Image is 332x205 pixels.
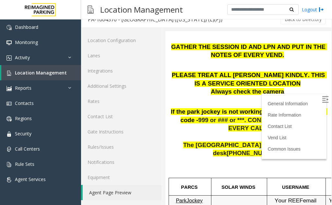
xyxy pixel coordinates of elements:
span: If the park jockey is not working, try to vend using the code - [6,77,162,92]
div: PA-1004370 - [GEOGRAPHIC_DATA] ([US_STATE]) (L)(PJ) [88,15,222,24]
a: Notifications [81,154,162,170]
span: 999 or ### or ***. CONFIRM VEND AFTER EVERY CALL [33,85,153,101]
span: PLEASE TREAT ALL [PERSON_NAME] KINDLY. THIS IS A SERVICE ORIENTED LOCATION [6,40,161,56]
a: Gate Instructions [81,124,162,139]
span: GATHER THE SESSION ID AND LPN AND PUT IN THE NOTES OF EVERY VEND. [6,12,162,28]
span: Location Management [15,70,67,76]
img: pageIcon [88,2,94,17]
span: USERNAME [117,154,144,159]
button: Back to Directory [280,15,326,24]
a: Integrations [81,63,162,78]
a: Common Issues [102,115,135,120]
span: Contacts [15,100,34,106]
span: Security [15,131,31,137]
span: Your REEF [109,166,138,173]
span: [PHONE_NUMBER] [61,119,117,125]
span: Activity [15,54,30,61]
a: Location Management [1,65,81,80]
a: Location Configuration [81,33,162,48]
span: Dashboard [15,24,38,30]
a: Contact List [81,109,162,124]
h3: Location Management [97,2,186,17]
a: Lanes [81,48,162,63]
span: Call Centers [15,146,40,152]
span: Agent Services [15,176,46,182]
span: SOLAR WINDS [56,154,90,159]
img: 'icon' [6,101,12,106]
img: 'icon' [6,55,12,61]
img: 'icon' [6,177,12,182]
span: Monitoring [15,39,38,45]
a: Equipment [81,170,162,185]
a: Rules/Issues [81,139,162,154]
img: 'icon' [6,147,12,152]
span: The [GEOGRAPHIC_DATA] [PERSON_NAME] desk [18,110,150,126]
span: Always check the camera [45,57,119,64]
span: Reports [15,85,31,91]
a: General Information [102,70,143,75]
a: Rate Information [102,81,136,86]
img: 'icon' [6,162,12,167]
img: 'icon' [6,86,12,91]
a: Rates [81,94,162,109]
a: ParkJockey [10,167,37,172]
img: 'icon' [6,25,12,30]
span: Regions [15,115,32,121]
img: Open/Close Sidebar Menu [157,65,163,72]
a: Contact List [102,93,126,98]
span: Rule Sets [15,161,34,167]
a: Vend List [102,104,121,109]
img: logout [319,6,324,13]
a: Additional Settings [81,78,162,94]
a: Agent Page Preview [83,185,162,200]
a: Logout [302,6,324,13]
span: YOUR PASSWORD [164,167,210,172]
img: 'icon' [6,131,12,137]
img: 'icon' [6,40,12,45]
span: PARCS [16,154,32,159]
img: 'icon' [6,71,12,76]
span: email [138,166,151,173]
img: 'icon' [6,116,12,121]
